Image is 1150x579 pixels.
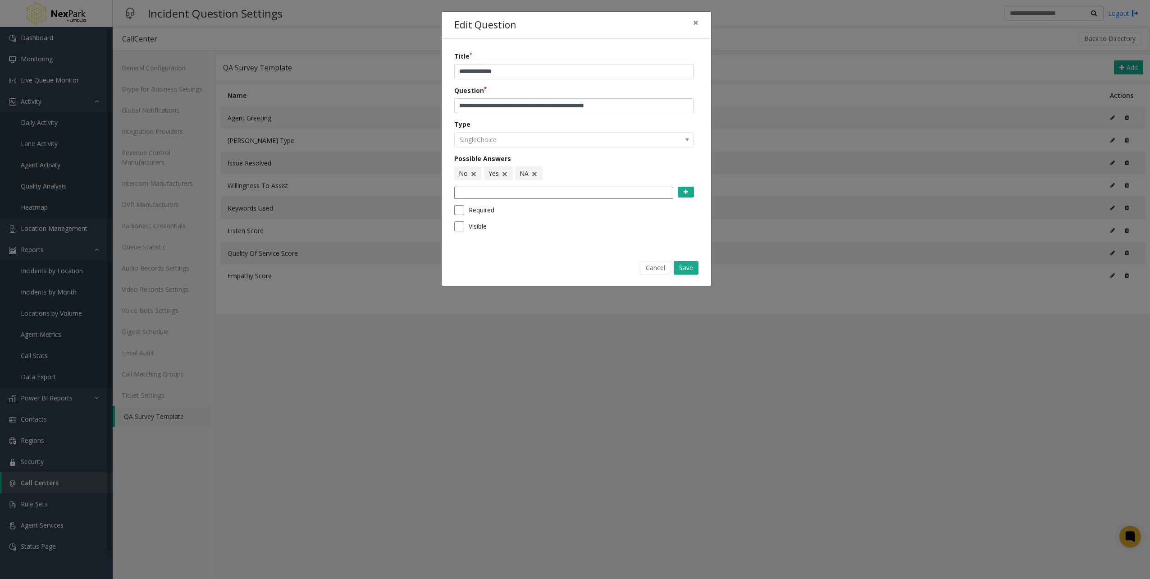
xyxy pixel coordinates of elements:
button: Save [674,261,698,275]
button: Cancel [640,261,671,275]
label: Question [454,86,487,95]
label: Required [469,205,494,215]
label: Possible Answers [454,154,694,163]
span: Yes [484,166,513,180]
span: NA [515,166,543,180]
span: No [454,166,482,180]
label: Type [454,119,694,129]
img: chips-delete-btn.svg [499,170,511,178]
span: × [693,16,698,29]
h4: Edit Question [454,18,516,32]
img: chips-delete-btn.svg [529,170,540,178]
label: Visible [469,221,487,231]
label: Title [454,51,472,61]
img: chips-delete-btn.svg [468,170,479,178]
button: Close [687,12,705,34]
